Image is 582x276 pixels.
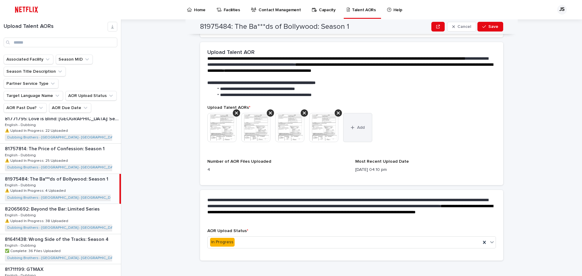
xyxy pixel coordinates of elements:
p: English - Dubbing [5,212,37,218]
p: English - Dubbing [5,182,37,188]
button: Save [477,22,503,32]
a: Dubbing Brothers - [GEOGRAPHIC_DATA] - [GEOGRAPHIC_DATA] [7,196,118,200]
p: English - Dubbing [5,152,37,158]
p: ⚠️ Upload In Progress: 25 Uploaded [5,158,69,163]
span: Save [488,25,498,29]
p: English - Dubbing [5,242,37,248]
p: ✅ Complete: 36 Files Uploaded [5,248,62,253]
button: Target Language Name [4,91,63,101]
img: ifQbXi3ZQGMSEF7WDB7W [12,4,41,16]
span: Number of AOR Files Uploaded [207,159,271,164]
button: AOR Due Date [49,103,91,113]
p: [DATE] 04:10 pm [355,167,496,173]
input: Search [4,38,117,47]
p: 81641438: Wrong Side of the Tracks: Season 4 [5,235,110,242]
a: Dubbing Brothers - [GEOGRAPHIC_DATA] - [GEOGRAPHIC_DATA] [7,135,118,140]
a: Dubbing Brothers - [GEOGRAPHIC_DATA] - [GEOGRAPHIC_DATA] [7,256,118,260]
p: 4 [207,167,348,173]
a: Dubbing Brothers - [GEOGRAPHIC_DATA] - [GEOGRAPHIC_DATA] [7,226,118,230]
span: Add [357,125,365,130]
button: Partner Service Type [4,79,59,88]
span: Cancel [457,25,471,29]
h1: Upload Talent AORs [4,23,108,30]
p: 81757814: The Price of Confession: Season 1 [5,145,106,152]
p: 82065692: Beyond the Bar: Limited Series [5,205,101,212]
h2: Upload Talent AOR [207,49,255,56]
span: AOR Upload Status [207,229,248,233]
a: Dubbing Brothers - [GEOGRAPHIC_DATA] - [GEOGRAPHIC_DATA] [7,165,118,170]
h2: 81975484: The Ba***ds of Bollywood: Season 1 [200,22,349,31]
span: Most Recent Upload Date [355,159,409,164]
div: JS [557,5,567,15]
button: Season Title Description [4,67,66,76]
button: Add [343,113,372,142]
p: 81711199: GTMAX [5,265,45,272]
span: Upload Talent AORs [207,105,250,110]
button: AOR Upload Status [65,91,117,101]
button: Cancel [447,22,476,32]
div: In Progress [210,238,235,247]
p: 81771795: Love is Blind: [GEOGRAPHIC_DATA]: Season 1 [5,115,120,122]
p: ⚠️ Upload In Progress: 22 Uploaded [5,128,69,133]
p: ⚠️ Upload In Progress: 4 Uploaded [5,188,67,193]
p: English - Dubbing [5,122,37,127]
button: Season MID [56,55,93,64]
p: 81975484: The Ba***ds of Bollywood: Season 1 [5,175,109,182]
p: ⚠️ Upload In Progress: 38 Uploaded [5,218,69,223]
button: Associated Facility [4,55,53,64]
button: AOR Past Due? [4,103,47,113]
